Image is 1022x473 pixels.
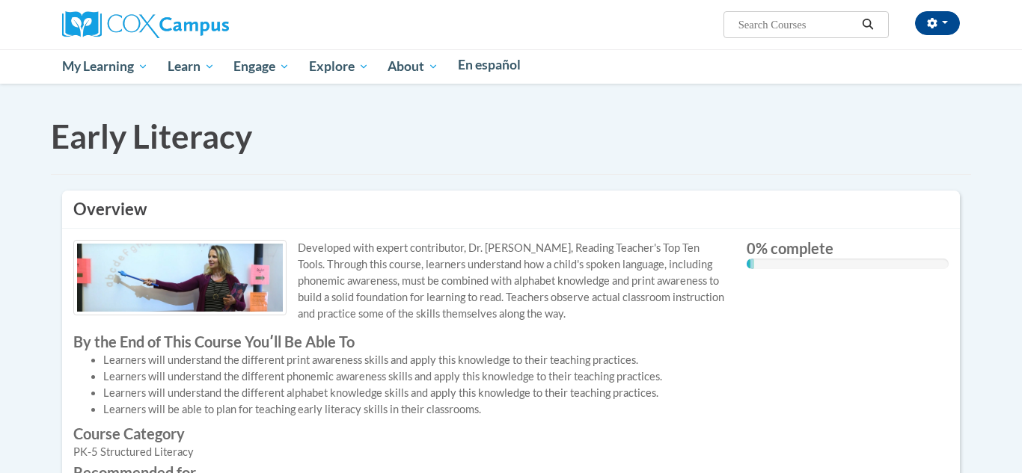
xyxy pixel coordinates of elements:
a: Engage [224,49,299,84]
p: Developed with expert contributor, Dr. [PERSON_NAME], Reading Teacher's Top Ten Tools. Through th... [73,240,724,322]
div: Main menu [40,49,982,84]
span: Early Literacy [51,117,252,155]
a: Explore [299,49,379,84]
span: En español [458,57,521,72]
li: Learners will understand the different phonemic awareness skills and apply this knowledge to thei... [103,368,724,385]
span: About [388,58,438,75]
div: 0.001% [750,259,754,269]
img: Course logo image [73,240,287,315]
li: Learners will understand the different print awareness skills and apply this knowledge to their t... [103,352,724,368]
label: % complete [747,240,949,256]
a: Cox Campus [62,17,229,30]
a: Learn [158,49,224,84]
button: Account Settings [915,11,960,35]
label: By the End of This Course Youʹll Be Able To [73,333,724,350]
span: 0 [747,239,756,257]
button: Search [857,16,879,34]
li: Learners will be able to plan for teaching early literacy skills in their classrooms. [103,401,724,418]
li: Learners will understand the different alphabet knowledge skills and apply this knowledge to thei... [103,385,724,401]
span: Explore [309,58,369,75]
div: 0.001% complete [747,259,750,269]
h3: Overview [73,198,949,221]
a: En español [448,49,530,81]
label: Course Category [73,425,724,442]
div: PK-5 Structured Literacy [73,444,724,460]
span: My Learning [62,58,148,75]
img: Cox Campus [62,11,229,38]
a: About [379,49,449,84]
span: Learn [168,58,215,75]
input: Search Courses [737,16,857,34]
a: My Learning [52,49,158,84]
span: Engage [233,58,290,75]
